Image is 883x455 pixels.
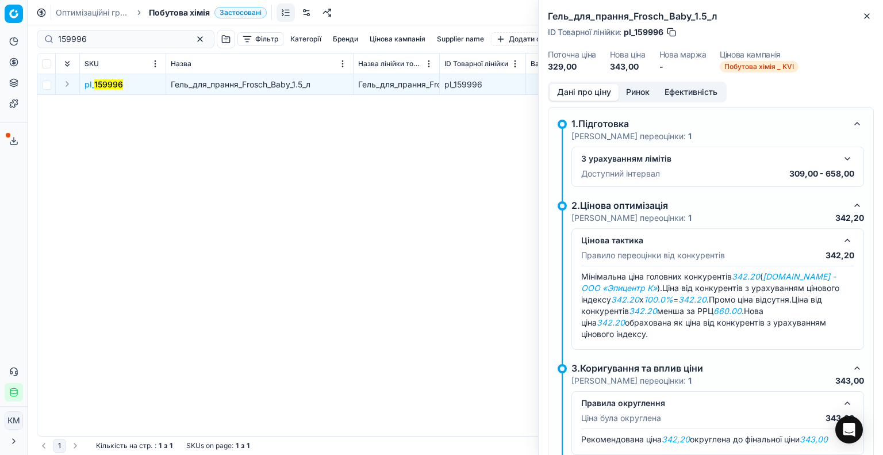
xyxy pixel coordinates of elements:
strong: 1 [247,441,249,450]
em: 342.20 [732,272,760,281]
em: 660.00 [713,306,742,316]
p: 309,00 - 658,00 [789,168,854,179]
p: 342,20 [826,250,854,261]
div: Цінова тактика [581,235,836,246]
button: Додати фільтр [491,32,564,46]
dt: Нова маржа [659,51,707,59]
span: Кількість на стр. [96,441,152,450]
strong: 1 [236,441,239,450]
strong: з [164,441,167,450]
span: Побутова хімія _ KVI [720,61,798,72]
dd: 343,00 [610,61,646,72]
span: Побутова хіміяЗастосовані [149,7,267,18]
button: Категорії [286,32,326,46]
em: 100.0% [644,295,673,304]
button: Ринок [619,84,657,101]
button: Supplier name [432,32,489,46]
p: 343,00 [835,375,864,387]
div: Гель_для_прання_Frosch_Baby_1.5_л [358,79,435,90]
strong: з [241,441,244,450]
strong: 1 [688,213,692,223]
p: [PERSON_NAME] переоцінки: [571,375,692,387]
strong: 1 [688,131,692,141]
strong: 1 [159,441,162,450]
p: Ціна була округлена [581,412,661,424]
button: pl_159996 [85,79,123,90]
div: 299,64 [531,79,607,90]
div: 3.Коригування та вплив ціни [571,361,846,375]
button: Фільтр [237,32,283,46]
p: Доступний інтервал [581,168,660,179]
span: Назва [171,59,191,68]
span: ID Товарної лінійки : [548,28,621,36]
div: Open Intercom Messenger [835,416,863,443]
em: 342.20 [611,295,639,304]
div: pl_159996 [444,79,521,90]
span: SKUs on page : [186,441,233,450]
span: Назва лінійки товарів [358,59,423,68]
dd: 329,00 [548,61,596,72]
input: Пошук по SKU або назві [58,33,184,45]
span: Гель_для_прання_Frosch_Baby_1.5_л [171,79,310,89]
p: Правило переоцінки від конкурентів [581,250,725,261]
div: 1.Підготовка [571,117,846,131]
span: КM [5,412,22,429]
em: 342,20 [662,434,690,444]
span: Побутова хімія [149,7,210,18]
p: [PERSON_NAME] переоцінки: [571,131,692,142]
button: Ефективність [657,84,725,101]
div: З урахуванням лімітів [581,153,836,165]
span: pl_159996 [624,26,663,38]
em: 342.20 [678,295,707,304]
button: Go to previous page [37,439,51,453]
div: Правила округлення [581,397,836,409]
button: Expand [60,77,74,91]
span: Рекомендована ціна округлена до фінальної ціни [581,434,828,444]
span: Нова ціна обрахована як ціна від конкурентів з урахуванням цінового індексу. [581,306,826,339]
span: SKU [85,59,99,68]
nav: pagination [37,439,82,453]
mark: 159996 [94,79,123,89]
button: Go to next page [68,439,82,453]
span: pl_ [85,79,123,90]
span: Промо ціна відсутня. [709,295,792,304]
span: ID Товарної лінійки [444,59,508,68]
button: КM [5,411,23,430]
strong: 1 [170,441,172,450]
span: Застосовані [214,7,267,18]
a: Оптимізаційні групи [56,7,129,18]
dt: Цінова кампанія [720,51,798,59]
em: 342.20 [629,306,657,316]
dt: Нова ціна [610,51,646,59]
nav: breadcrumb [56,7,267,18]
p: 342,20 [835,212,864,224]
div: : [96,441,172,450]
span: Вартість [531,59,560,68]
button: 1 [53,439,66,453]
span: Ціна від конкурентів з урахуванням цінового індексу x = . [581,283,839,304]
button: Цінова кампанія [365,32,430,46]
span: Мінімальна ціна головних конкурентів ( ). [581,272,836,293]
em: 343,00 [800,434,828,444]
em: 342.20 [597,318,625,327]
h2: Гель_для_прання_Frosch_Baby_1.5_л [548,9,874,23]
dd: - [659,61,707,72]
button: Бренди [328,32,363,46]
dt: Поточна ціна [548,51,596,59]
p: 343,00 [826,412,854,424]
p: [PERSON_NAME] переоцінки: [571,212,692,224]
button: Expand all [60,57,74,71]
div: 2.Цінова оптимізація [571,198,846,212]
strong: 1 [688,376,692,385]
button: Дані про ціну [550,84,619,101]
